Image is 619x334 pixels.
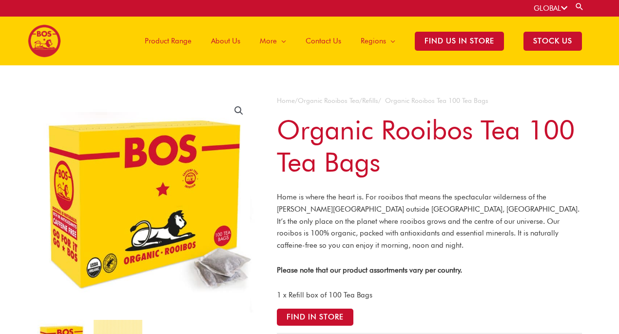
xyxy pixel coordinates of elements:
a: Organic Rooibos Tea [298,97,359,104]
button: Find in Store [277,309,353,326]
h1: Organic Rooibos Tea 100 Tea Bags [277,114,582,178]
span: More [260,26,277,56]
a: Refills [362,97,378,104]
a: Search button [575,2,584,11]
a: Regions [351,17,405,65]
span: Contact Us [306,26,341,56]
a: More [250,17,296,65]
span: Find Us in Store [415,32,504,51]
a: Home [277,97,295,104]
span: About Us [211,26,240,56]
strong: Please note that our product assortments vary per country. [277,266,462,275]
a: About Us [201,17,250,65]
a: Product Range [135,17,201,65]
a: View full-screen image gallery [230,102,248,119]
span: STOCK US [523,32,582,51]
p: Home is where the heart is. For rooibos that means the spectacular wilderness of the [PERSON_NAME... [277,191,582,252]
a: GLOBAL [534,4,567,13]
a: STOCK US [514,17,592,65]
a: Contact Us [296,17,351,65]
span: Product Range [145,26,192,56]
nav: Site Navigation [128,17,592,65]
img: BOS logo finals-200px [28,24,61,58]
nav: Breadcrumb [277,95,582,107]
p: 1 x Refill box of 100 Tea Bags [277,289,582,301]
span: Regions [361,26,386,56]
a: Find Us in Store [405,17,514,65]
